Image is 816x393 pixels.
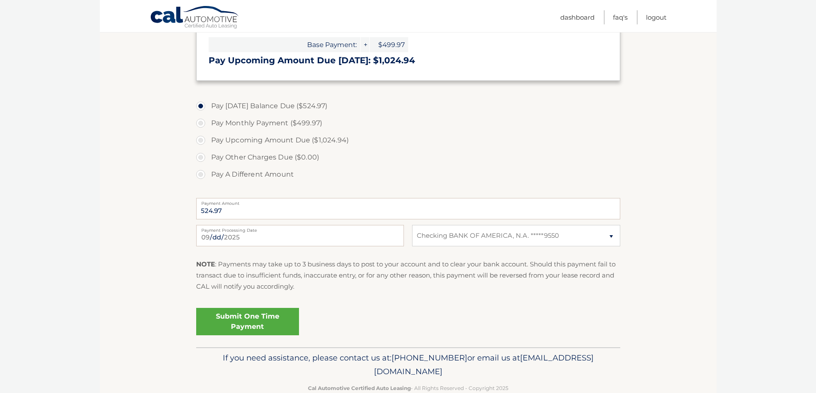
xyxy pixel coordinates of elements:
[209,55,608,66] h3: Pay Upcoming Amount Due [DATE]: $1,024.94
[392,353,467,363] span: [PHONE_NUMBER]
[150,6,240,30] a: Cal Automotive
[196,225,404,246] input: Payment Date
[196,132,620,149] label: Pay Upcoming Amount Due ($1,024.94)
[209,37,360,52] span: Base Payment:
[196,98,620,115] label: Pay [DATE] Balance Due ($524.97)
[202,351,615,378] p: If you need assistance, please contact us at: or email us at
[196,198,620,205] label: Payment Amount
[646,10,667,24] a: Logout
[196,198,620,219] input: Payment Amount
[370,37,408,52] span: $499.97
[196,225,404,232] label: Payment Processing Date
[361,37,369,52] span: +
[374,353,594,376] span: [EMAIL_ADDRESS][DOMAIN_NAME]
[196,259,620,293] p: : Payments may take up to 3 business days to post to your account and to clear your bank account....
[196,260,215,268] strong: NOTE
[613,10,628,24] a: FAQ's
[196,166,620,183] label: Pay A Different Amount
[308,385,411,391] strong: Cal Automotive Certified Auto Leasing
[196,115,620,132] label: Pay Monthly Payment ($499.97)
[560,10,595,24] a: Dashboard
[202,384,615,393] p: - All Rights Reserved - Copyright 2025
[196,308,299,335] a: Submit One Time Payment
[196,149,620,166] label: Pay Other Charges Due ($0.00)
